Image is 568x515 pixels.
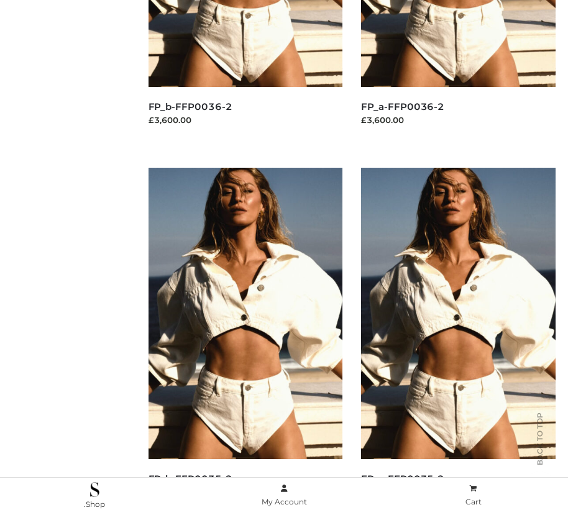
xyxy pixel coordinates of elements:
[361,114,556,126] div: £3,600.00
[465,497,482,506] span: Cart
[524,434,556,465] span: Back to top
[90,482,99,497] img: .Shop
[361,101,444,112] a: FP_a-FFP0036-2
[262,497,307,506] span: My Account
[149,114,343,126] div: £3,600.00
[149,473,232,485] a: FP_b-FFP0035-2
[361,473,444,485] a: FP_a-FFP0035-2
[190,481,379,509] a: My Account
[378,481,568,509] a: Cart
[84,499,105,509] span: .Shop
[149,101,232,112] a: FP_b-FFP0036-2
